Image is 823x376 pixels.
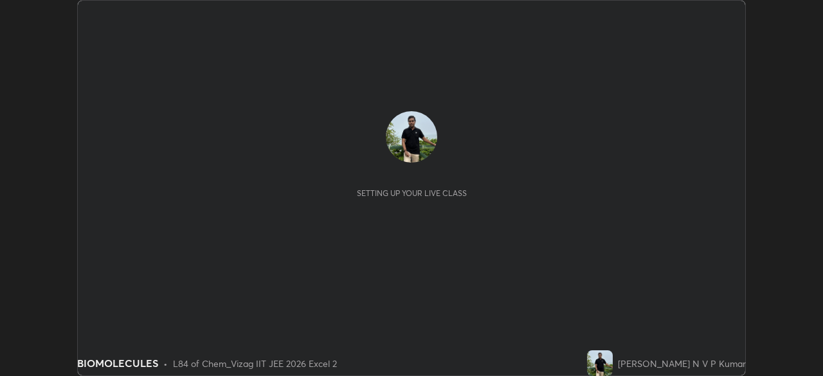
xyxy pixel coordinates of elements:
[386,111,437,163] img: 7f7378863a514fab9cbf00fe159637ce.jpg
[163,357,168,370] div: •
[173,357,337,370] div: L84 of Chem_Vizag IIT JEE 2026 Excel 2
[77,355,158,371] div: BIOMOLECULES
[357,188,467,198] div: Setting up your live class
[618,357,746,370] div: [PERSON_NAME] N V P Kumar
[587,350,613,376] img: 7f7378863a514fab9cbf00fe159637ce.jpg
